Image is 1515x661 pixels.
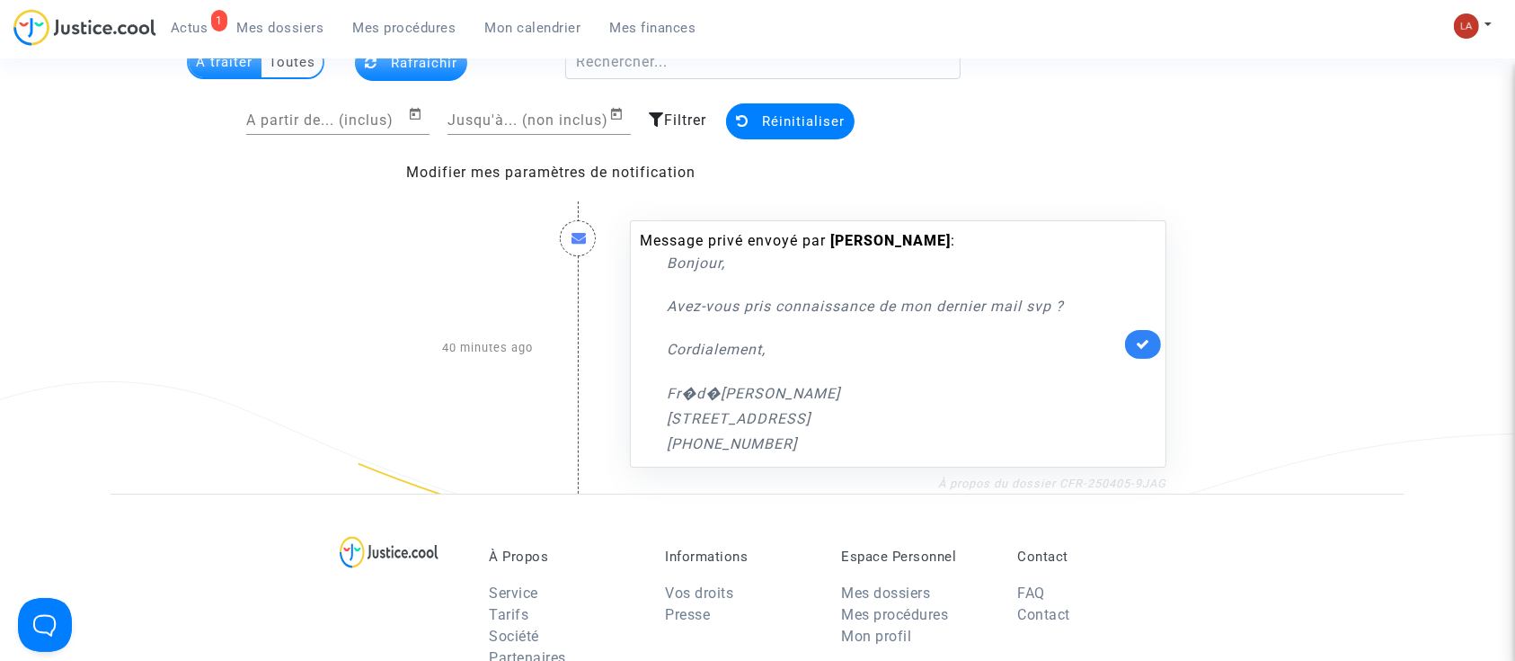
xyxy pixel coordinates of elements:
[391,55,457,71] span: Rafraichir
[1454,13,1479,39] img: 3f9b7d9779f7b0ffc2b90d026f0682a9
[640,230,1121,455] div: Message privé envoyé par :
[938,477,1166,490] a: À propos du dossier CFR-250405-9JAG
[664,112,706,129] span: Filtrer
[211,10,227,31] div: 1
[18,598,72,652] iframe: Help Scout Beacon - Open
[471,14,596,41] a: Mon calendrier
[841,585,930,602] a: Mes dossiers
[237,20,324,36] span: Mes dossiers
[667,252,1121,274] p: Bonjour,
[762,113,845,130] span: Réinitialiser
[667,407,1121,430] p: [STREET_ADDRESS]
[665,606,710,623] a: Presse
[261,47,323,77] multi-toggle-item: Toutes
[1017,585,1045,602] a: FAQ
[339,14,471,41] a: Mes procédures
[335,202,546,494] div: 40 minutes ago
[340,536,439,568] img: logo-lg.svg
[13,9,156,46] img: jc-logo.svg
[609,103,631,125] button: Open calendar
[489,549,638,565] p: À Propos
[726,103,855,139] button: Réinitialiser
[830,232,951,249] b: [PERSON_NAME]
[171,20,208,36] span: Actus
[353,20,456,36] span: Mes procédures
[841,628,911,645] a: Mon profil
[665,585,733,602] a: Vos droits
[489,628,539,645] a: Société
[667,338,1121,361] p: Cordialement,
[355,45,467,81] button: Rafraichir
[841,606,948,623] a: Mes procédures
[1017,606,1070,623] a: Contact
[408,103,430,125] button: Open calendar
[667,295,1121,317] p: Avez-vous pris connaissance de mon dernier mail svp ?
[485,20,581,36] span: Mon calendrier
[610,20,696,36] span: Mes finances
[596,14,711,41] a: Mes finances
[667,382,1121,405] p: Fr�d�[PERSON_NAME]
[156,14,223,41] a: 1Actus
[223,14,339,41] a: Mes dossiers
[667,433,1121,455] p: [PHONE_NUMBER]
[1017,549,1166,565] p: Contact
[489,585,538,602] a: Service
[406,164,695,181] a: Modifier mes paramètres de notification
[189,47,261,77] multi-toggle-item: A traiter
[489,606,528,623] a: Tarifs
[841,549,990,565] p: Espace Personnel
[565,45,961,79] input: Rechercher...
[665,549,814,565] p: Informations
